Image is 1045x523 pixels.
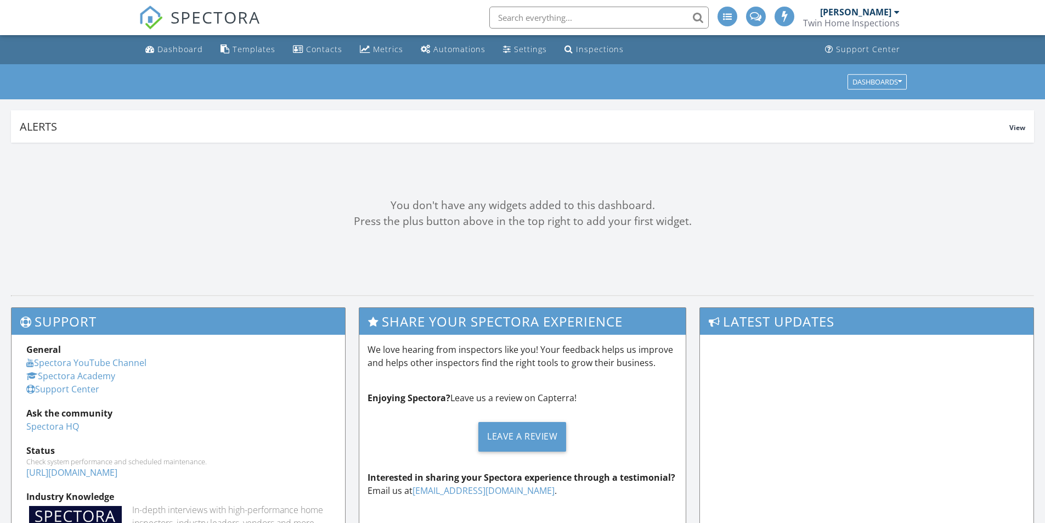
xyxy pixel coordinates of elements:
div: Status [26,444,330,457]
strong: Interested in sharing your Spectora experience through a testimonial? [368,471,675,483]
button: Dashboards [848,74,907,89]
a: Support Center [821,40,905,60]
strong: General [26,344,61,356]
a: SPECTORA [139,15,261,38]
div: Automations [433,44,485,54]
h3: Latest Updates [700,308,1033,335]
a: [URL][DOMAIN_NAME] [26,466,117,479]
div: Dashboards [852,78,902,86]
div: Support Center [836,44,900,54]
strong: Enjoying Spectora? [368,392,450,404]
div: Industry Knowledge [26,490,330,503]
img: The Best Home Inspection Software - Spectora [139,5,163,30]
div: Contacts [306,44,342,54]
a: Automations (Advanced) [416,40,490,60]
div: [PERSON_NAME] [820,7,891,18]
div: Settings [514,44,547,54]
h3: Support [12,308,345,335]
div: Ask the community [26,407,330,420]
input: Search everything... [489,7,709,29]
a: Spectora HQ [26,420,79,432]
p: We love hearing from inspectors like you! Your feedback helps us improve and helps other inspecto... [368,343,678,369]
p: Leave us a review on Capterra! [368,391,678,404]
a: Contacts [289,40,347,60]
a: Support Center [26,383,99,395]
div: You don't have any widgets added to this dashboard. [11,198,1034,213]
div: Twin Home Inspections [803,18,900,29]
span: View [1009,123,1025,132]
a: Templates [216,40,280,60]
a: Settings [499,40,551,60]
a: Dashboard [141,40,207,60]
a: Metrics [355,40,408,60]
div: Inspections [576,44,624,54]
a: Spectora Academy [26,370,115,382]
a: Inspections [560,40,628,60]
span: SPECTORA [171,5,261,29]
a: Leave a Review [368,413,678,460]
div: Check system performance and scheduled maintenance. [26,457,330,466]
p: Email us at . [368,471,678,497]
div: Alerts [20,119,1009,134]
div: Leave a Review [478,422,566,452]
h3: Share Your Spectora Experience [359,308,686,335]
div: Templates [233,44,275,54]
div: Metrics [373,44,403,54]
div: Press the plus button above in the top right to add your first widget. [11,213,1034,229]
a: Spectora YouTube Channel [26,357,146,369]
a: [EMAIL_ADDRESS][DOMAIN_NAME] [413,485,555,497]
div: Dashboard [157,44,203,54]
